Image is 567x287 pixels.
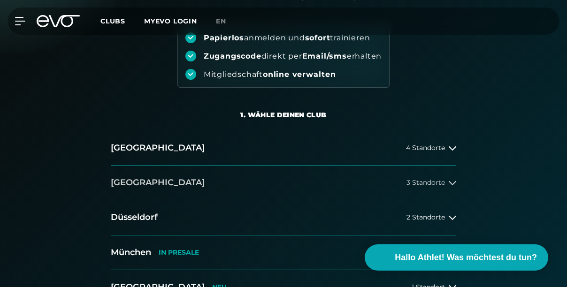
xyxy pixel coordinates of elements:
span: 2 Standorte [406,214,445,221]
button: Düsseldorf2 Standorte [111,200,456,235]
strong: Email/sms [302,52,347,60]
div: 1. Wähle deinen Club [240,110,326,120]
div: Mitgliedschaft [204,69,336,80]
div: direkt per erhalten [204,51,382,61]
h2: [GEOGRAPHIC_DATA] [111,177,205,189]
button: [GEOGRAPHIC_DATA]3 Standorte [111,166,456,200]
p: IN PRESALE [159,249,199,257]
h2: Düsseldorf [111,211,158,223]
button: MünchenIN PRESALE2 Standorte [111,235,456,270]
span: Clubs [100,17,125,25]
h2: München [111,247,151,258]
button: Hallo Athlet! Was möchtest du tun? [365,244,548,271]
strong: Zugangscode [204,52,261,60]
span: 4 Standorte [406,144,445,151]
a: en [216,16,238,27]
h2: [GEOGRAPHIC_DATA] [111,142,205,154]
button: [GEOGRAPHIC_DATA]4 Standorte [111,131,456,166]
span: en [216,17,226,25]
a: Clubs [100,16,144,25]
span: Hallo Athlet! Was möchtest du tun? [395,251,537,264]
strong: online verwalten [263,70,336,79]
span: 3 Standorte [406,179,445,186]
a: MYEVO LOGIN [144,17,197,25]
